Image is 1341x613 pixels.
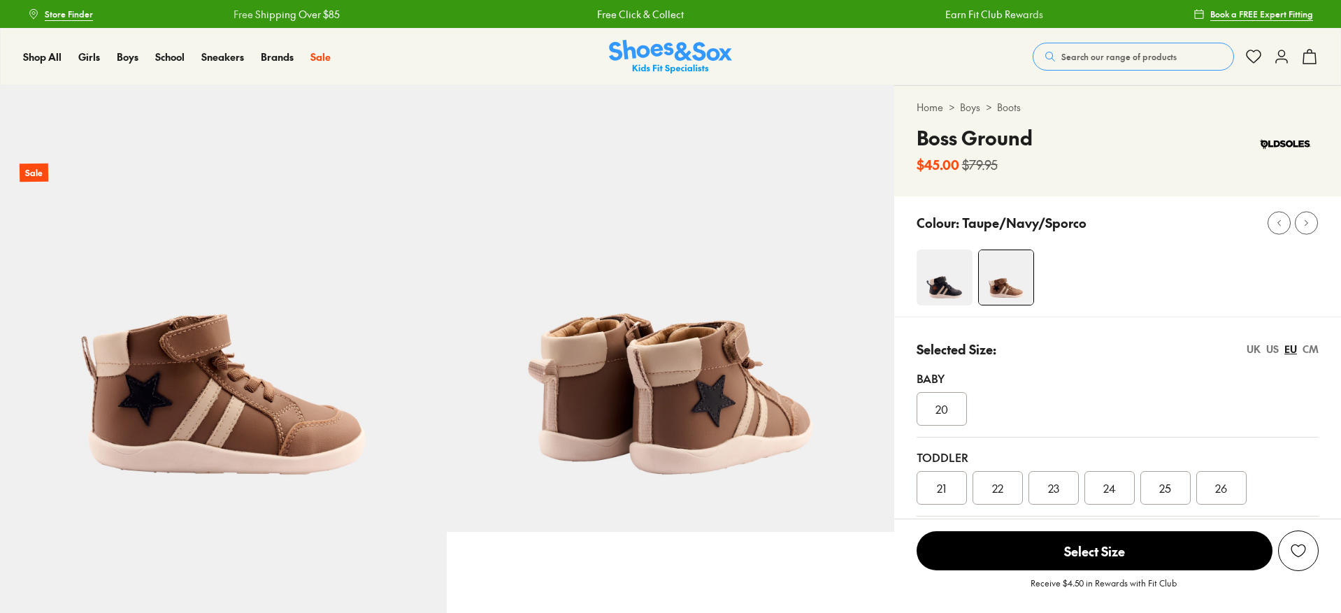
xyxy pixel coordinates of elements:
div: Baby [917,370,1319,387]
a: Boots [997,100,1021,115]
span: 22 [992,479,1003,496]
img: 5-527708_1 [447,85,894,532]
s: $79.95 [962,155,998,174]
span: 21 [937,479,946,496]
a: Shop All [23,50,62,64]
div: CM [1303,342,1319,356]
a: School [155,50,185,64]
p: Taupe/Navy/Sporco [962,213,1087,232]
div: UK [1247,342,1261,356]
span: Select Size [917,531,1272,570]
b: $45.00 [917,155,959,174]
a: Brands [261,50,294,64]
img: SNS_Logo_Responsive.svg [609,40,732,74]
a: Free Click & Collect [596,7,683,22]
a: Girls [78,50,100,64]
img: 4-527707_1 [979,250,1033,305]
div: > > [917,100,1319,115]
button: Search our range of products [1033,43,1234,71]
span: Book a FREE Expert Fitting [1210,8,1313,20]
button: Add to Wishlist [1278,531,1319,571]
img: Vendor logo [1252,123,1319,165]
span: 20 [935,401,948,417]
a: Earn Fit Club Rewards [945,7,1042,22]
a: Shoes & Sox [609,40,732,74]
a: Sneakers [201,50,244,64]
img: 4-527704_1 [917,250,973,305]
span: 25 [1159,479,1171,496]
span: Store Finder [45,8,93,20]
p: Colour: [917,213,959,232]
span: Search our range of products [1061,50,1177,63]
a: Boys [960,100,980,115]
span: 24 [1103,479,1116,496]
a: Free Shipping Over $85 [233,7,339,22]
p: Sale [20,164,48,182]
a: Book a FREE Expert Fitting [1193,1,1313,27]
h4: Boss Ground [917,123,1033,152]
div: Toddler [917,449,1319,466]
a: Store Finder [28,1,93,27]
a: Home [917,100,943,115]
p: Selected Size: [917,340,996,359]
button: Select Size [917,531,1272,571]
span: 26 [1215,479,1227,496]
div: US [1266,342,1279,356]
a: Boys [117,50,138,64]
span: 23 [1048,479,1059,496]
a: Sale [310,50,331,64]
p: Receive $4.50 in Rewards with Fit Club [1031,577,1177,602]
div: EU [1284,342,1297,356]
